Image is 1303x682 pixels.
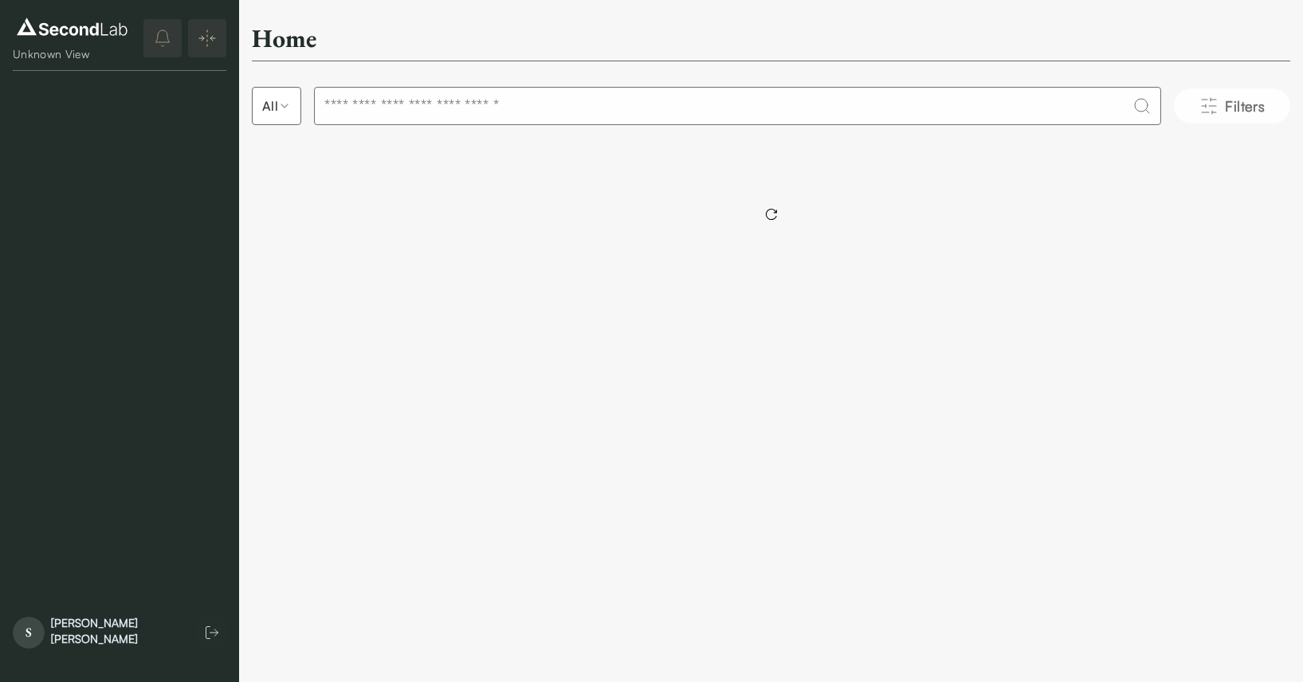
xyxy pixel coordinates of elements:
button: Expand/Collapse sidebar [188,19,226,57]
span: Filters [1225,95,1265,117]
button: notifications [143,19,182,57]
button: Select listing type [252,87,301,125]
button: Filters [1174,88,1290,123]
h2: Home [252,22,316,54]
img: logo [13,14,131,40]
div: Unknown View [13,46,131,62]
